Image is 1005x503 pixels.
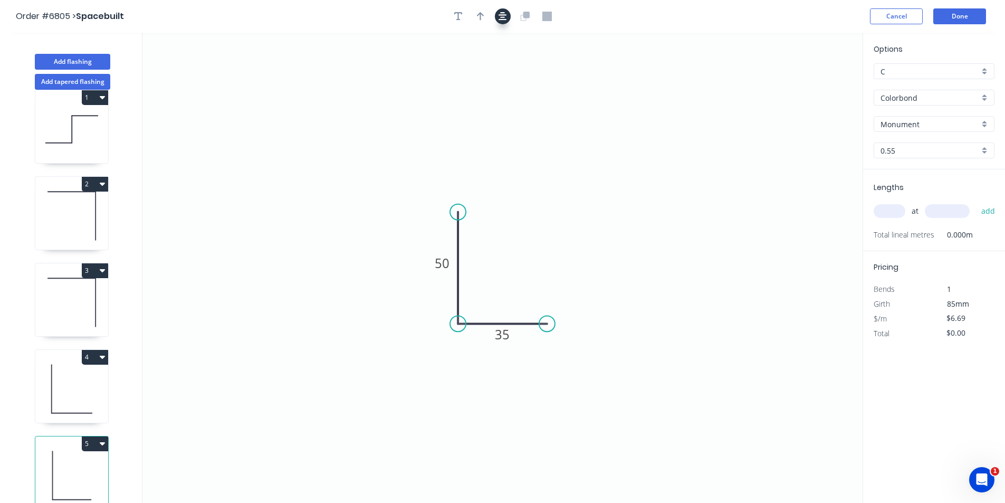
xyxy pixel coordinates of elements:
[495,326,510,343] tspan: 35
[82,263,108,278] button: 3
[874,262,898,272] span: Pricing
[82,350,108,365] button: 4
[880,92,979,103] input: Material
[933,8,986,24] button: Done
[82,436,108,451] button: 5
[880,66,979,77] input: Price level
[934,227,973,242] span: 0.000m
[947,299,969,309] span: 85mm
[874,182,904,193] span: Lengths
[880,145,979,156] input: Thickness
[82,90,108,105] button: 1
[991,467,999,476] span: 1
[435,254,449,272] tspan: 50
[76,10,124,22] span: Spacebuilt
[874,328,889,338] span: Total
[870,8,923,24] button: Cancel
[874,227,934,242] span: Total lineal metres
[874,284,895,294] span: Bends
[947,284,951,294] span: 1
[35,54,110,70] button: Add flashing
[35,74,110,90] button: Add tapered flashing
[16,10,76,22] span: Order #6805 >
[874,44,903,54] span: Options
[880,119,979,130] input: Colour
[874,314,887,324] span: $/m
[82,177,108,192] button: 2
[874,299,890,309] span: Girth
[976,202,1001,220] button: add
[969,467,994,492] iframe: Intercom live chat
[142,33,863,503] svg: 0
[912,204,918,219] span: at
